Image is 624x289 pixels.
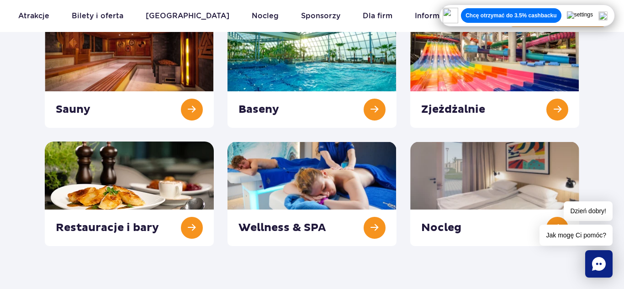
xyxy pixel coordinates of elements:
div: Chat [585,250,613,278]
a: [GEOGRAPHIC_DATA] [146,5,229,27]
span: Dzień dobry! [564,201,613,221]
a: Bilety i oferta [72,5,123,27]
a: Nocleg [252,5,279,27]
span: Jak mogę Ci pomóc? [539,225,613,246]
a: Dla firm [363,5,392,27]
a: Atrakcje [18,5,49,27]
a: Sponsorzy [301,5,340,27]
a: Informacje i pomoc [415,5,487,27]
